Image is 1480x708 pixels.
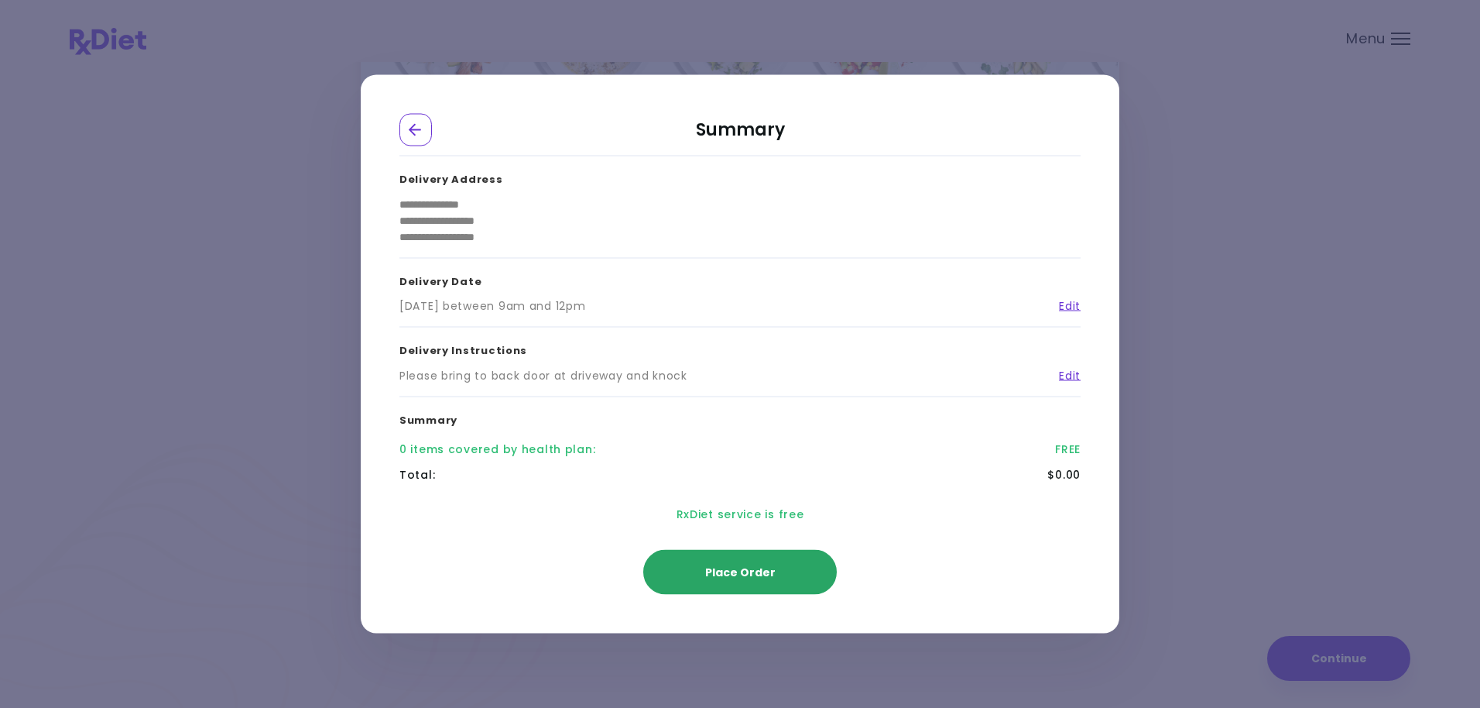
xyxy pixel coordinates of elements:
div: Please bring to back door at driveway and knock [399,367,687,383]
div: FREE [1055,442,1081,458]
h3: Delivery Address [399,156,1081,197]
div: $0.00 [1047,467,1081,483]
div: Total : [399,467,435,483]
h3: Delivery Date [399,258,1081,298]
div: Go Back [399,114,432,146]
div: 0 items covered by health plan : [399,442,595,458]
a: Edit [1047,367,1081,383]
h3: Summary [399,397,1081,437]
div: [DATE] between 9am and 12pm [399,298,585,314]
a: Edit [1047,298,1081,314]
h3: Delivery Instructions [399,328,1081,368]
h2: Summary [399,114,1081,156]
span: Place Order [705,565,776,580]
div: RxDiet service is free [399,488,1081,541]
button: Place Order [643,550,837,595]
